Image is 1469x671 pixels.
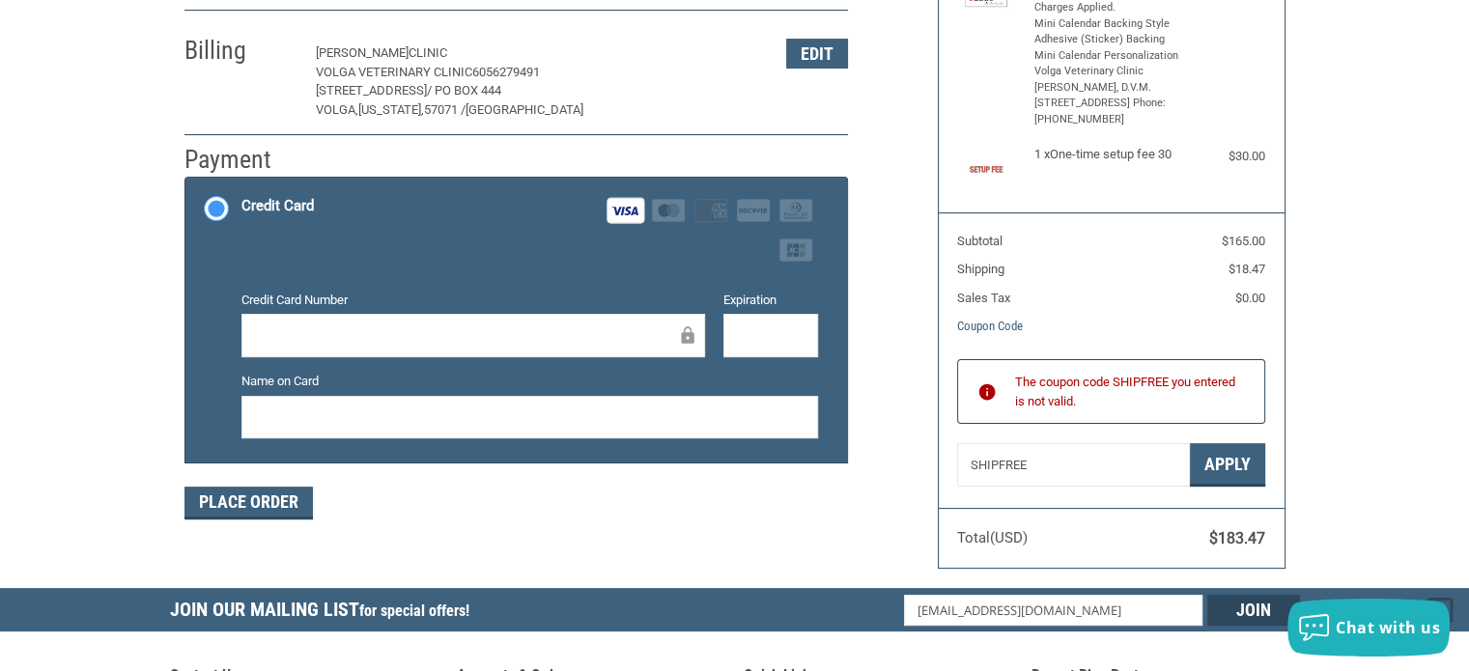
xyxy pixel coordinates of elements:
input: Email [904,595,1202,626]
a: Coupon Code [957,319,1023,333]
label: Expiration [723,291,818,310]
span: for special offers! [359,601,469,620]
h5: Join Our Mailing List [170,588,479,637]
li: Mini Calendar Backing Style Adhesive (Sticker) Backing [1034,16,1184,48]
span: Subtotal [957,234,1003,248]
span: / PO BOX 444 [427,83,501,98]
span: CLINIC [409,45,447,60]
span: $0.00 [1235,291,1265,305]
h4: 1 x One-time setup fee 30 [1034,147,1184,162]
span: 57071 / [424,102,466,117]
span: Chat with us [1336,617,1440,638]
span: Sales Tax [957,291,1010,305]
span: Total (USD) [957,529,1028,546]
h2: Payment [184,144,297,176]
span: Shipping [957,262,1004,276]
h2: Billing [184,35,297,67]
span: $183.47 [1209,529,1265,547]
span: [STREET_ADDRESS] [316,83,427,98]
label: Credit Card Number [241,291,705,310]
label: Name on Card [241,372,818,391]
span: $18.47 [1229,262,1265,276]
button: Chat with us [1287,599,1450,657]
span: $165.00 [1222,234,1265,248]
button: Apply [1190,443,1265,487]
input: Gift Certificate or Coupon Code [957,443,1190,487]
span: [US_STATE], [358,102,424,117]
button: Place Order [184,487,313,519]
span: 6056279491 [472,65,540,79]
div: The coupon code SHIPFREE you entered is not valid. [1015,373,1246,410]
button: Edit [786,39,848,69]
div: $30.00 [1188,147,1265,166]
span: VOLGA VETERINARY CLINIC [316,65,472,79]
div: Credit Card [241,190,314,222]
span: [PERSON_NAME] [316,45,409,60]
input: Join [1207,595,1300,626]
li: Mini Calendar Personalization Volga Veterinary Clinic [PERSON_NAME], D.V.M. [STREET_ADDRESS] Phon... [1034,48,1184,128]
span: [GEOGRAPHIC_DATA] [466,102,583,117]
span: VOLGA, [316,102,358,117]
